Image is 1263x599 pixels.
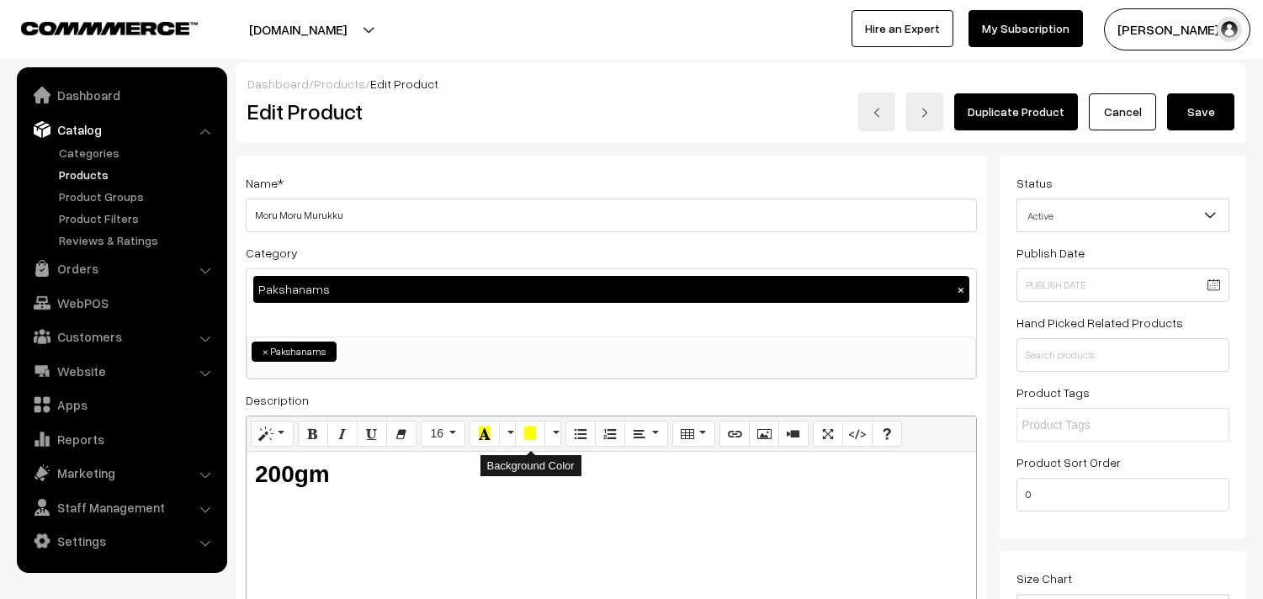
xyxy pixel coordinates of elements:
[1016,478,1229,512] input: Enter Number
[1016,244,1085,262] label: Publish Date
[314,77,365,91] a: Products
[421,421,465,448] button: Font Size
[480,455,581,477] div: Background Color
[21,114,221,145] a: Catalog
[1167,93,1234,130] button: Save
[357,421,387,448] button: Underline (CTRL+U)
[21,80,221,110] a: Dashboard
[1016,570,1072,587] label: Size Chart
[1089,93,1156,130] a: Cancel
[719,421,750,448] button: Link (CTRL+K)
[968,10,1083,47] a: My Subscription
[1016,384,1090,401] label: Product Tags
[190,8,406,50] button: [DOMAIN_NAME]
[1016,453,1121,471] label: Product Sort Order
[672,421,715,448] button: Table
[1217,17,1242,42] img: user
[21,22,198,34] img: COMMMERCE
[21,424,221,454] a: Reports
[327,421,358,448] button: Italic (CTRL+I)
[544,421,561,448] button: More Color
[21,526,221,556] a: Settings
[1104,8,1250,50] button: [PERSON_NAME] s…
[21,492,221,522] a: Staff Management
[21,458,221,488] a: Marketing
[954,93,1078,130] a: Duplicate Product
[21,356,221,386] a: Website
[1016,314,1183,331] label: Hand Picked Related Products
[21,321,221,352] a: Customers
[1022,416,1169,434] input: Product Tags
[1016,268,1229,302] input: Publish Date
[253,276,969,303] div: Pakshanams
[565,421,596,448] button: Unordered list (CTRL+SHIFT+NUM7)
[386,421,417,448] button: Remove Font Style (CTRL+\)
[430,427,443,440] span: 16
[1016,338,1229,372] input: Search products
[247,98,644,125] h2: Edit Product
[1016,174,1053,192] label: Status
[842,421,873,448] button: Code View
[251,421,294,448] button: Style
[298,421,328,448] button: Bold (CTRL+B)
[749,421,779,448] button: Picture
[21,390,221,420] a: Apps
[499,421,516,448] button: More Color
[247,75,1234,93] div: / /
[370,77,438,91] span: Edit Product
[920,108,930,118] img: right-arrow.png
[246,174,284,192] label: Name
[55,144,221,162] a: Categories
[872,421,902,448] button: Help
[55,209,221,227] a: Product Filters
[246,391,309,409] label: Description
[470,421,500,448] button: Recent Color
[55,166,221,183] a: Products
[21,253,221,284] a: Orders
[852,10,953,47] a: Hire an Expert
[813,421,843,448] button: Full Screen
[953,282,968,297] button: ×
[595,421,625,448] button: Ordered list (CTRL+SHIFT+NUM8)
[247,77,309,91] a: Dashboard
[255,461,330,487] b: 200gm
[55,231,221,249] a: Reviews & Ratings
[21,17,168,37] a: COMMMERCE
[872,108,882,118] img: left-arrow.png
[624,421,667,448] button: Paragraph
[778,421,809,448] button: Video
[55,188,221,205] a: Product Groups
[1016,199,1229,232] span: Active
[21,288,221,318] a: WebPOS
[515,421,545,448] button: Background Color
[246,199,977,232] input: Name
[1017,201,1229,231] span: Active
